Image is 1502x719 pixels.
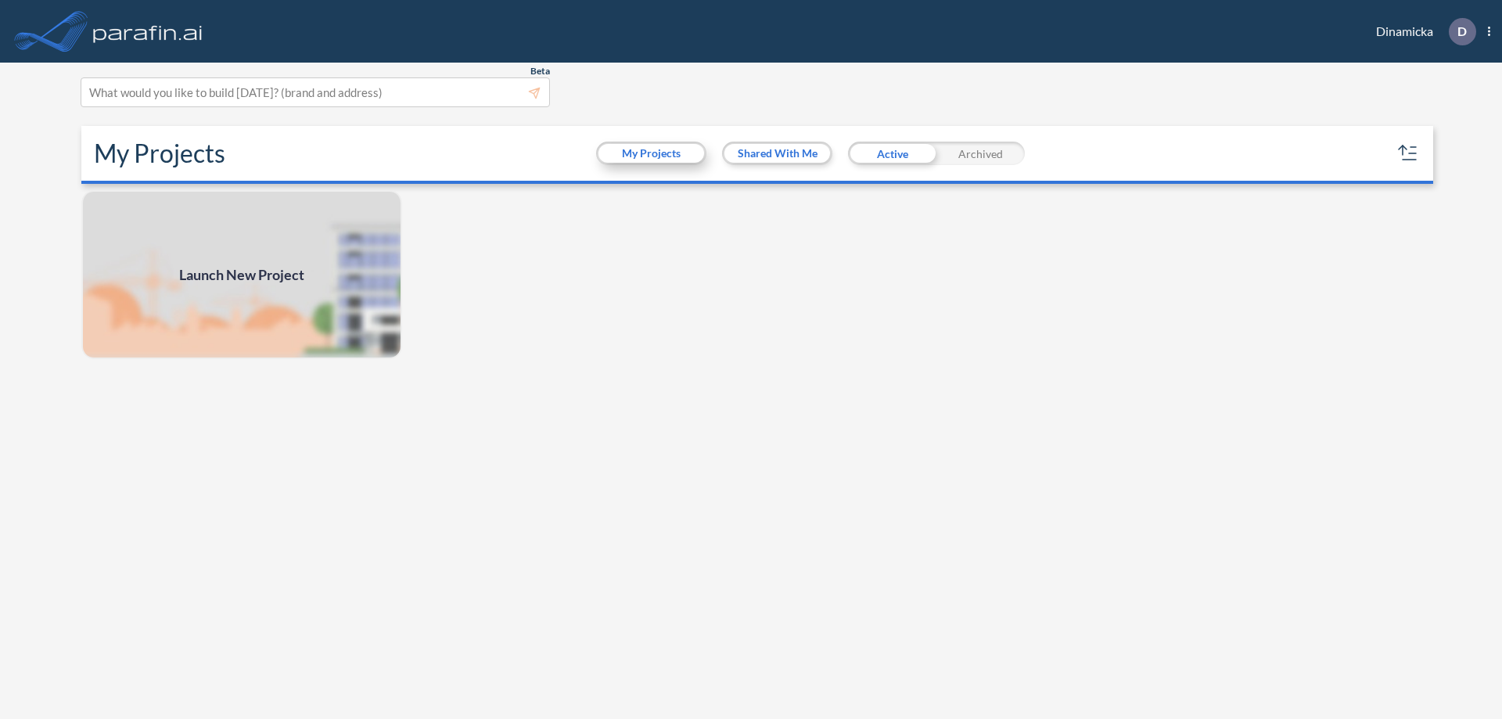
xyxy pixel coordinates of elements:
img: add [81,190,402,359]
span: Beta [530,65,550,77]
button: Shared With Me [724,144,830,163]
button: sort [1396,141,1421,166]
p: D [1457,24,1467,38]
span: Launch New Project [179,264,304,286]
img: logo [90,16,206,47]
div: Archived [936,142,1025,165]
a: Launch New Project [81,190,402,359]
div: Active [848,142,936,165]
button: My Projects [598,144,704,163]
h2: My Projects [94,138,225,168]
div: Dinamicka [1353,18,1490,45]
